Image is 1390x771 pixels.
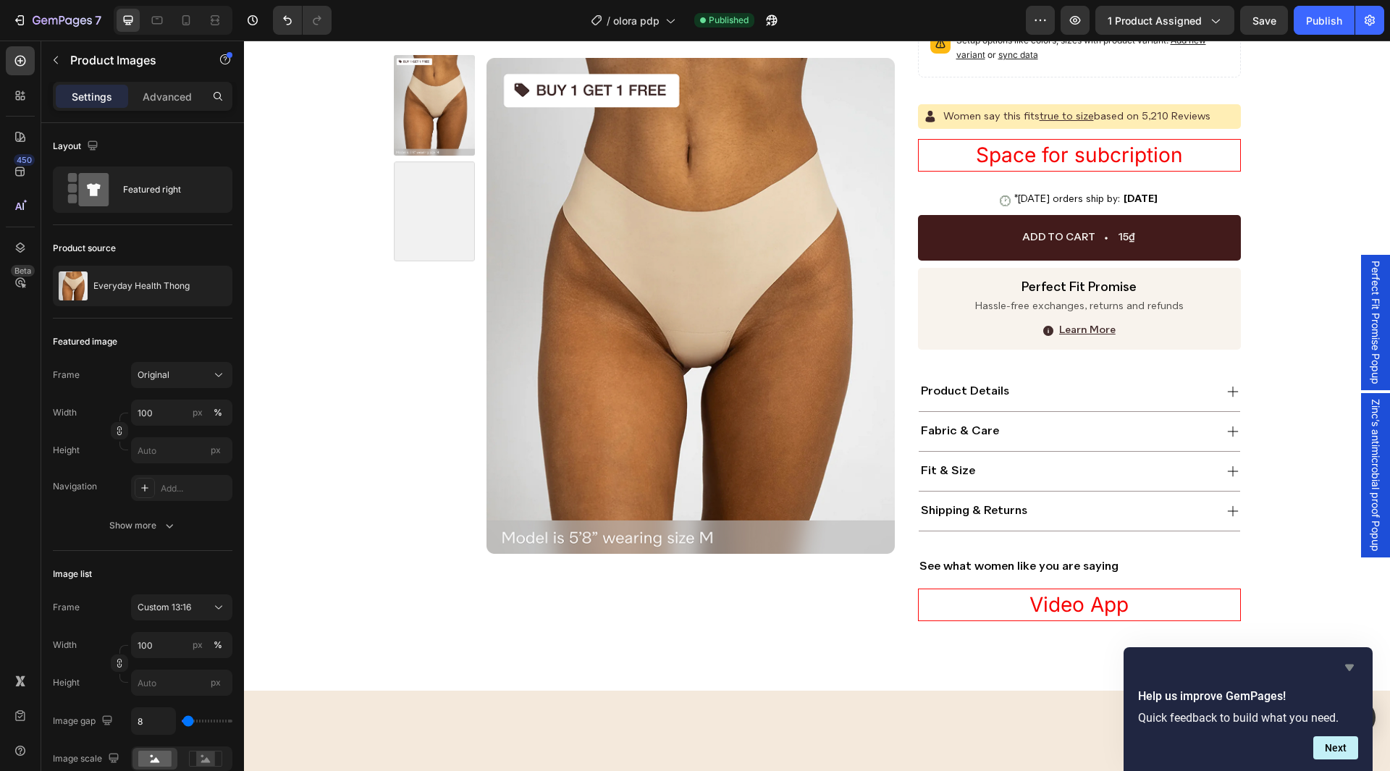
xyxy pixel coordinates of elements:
button: px [209,636,227,654]
iframe: Design area [244,41,1390,771]
div: Image scale [53,749,122,769]
p: Hassle-free exchanges, returns and refunds [690,259,981,274]
div: Beta [11,265,35,277]
span: 1 product assigned [1108,13,1202,28]
span: Custom 13:16 [138,601,191,614]
div: Image gap [53,712,116,731]
button: Next question [1313,736,1358,759]
p: perfect fit promise [690,239,981,256]
p: See what women like you are saying [675,519,995,534]
span: Original [138,368,169,382]
span: px [211,677,221,688]
button: Original [131,362,232,388]
input: px [131,670,232,696]
p: Advanced [143,89,192,104]
span: Zinc’s antimicrobial proof Popup [1124,358,1139,511]
p: Video App [676,550,995,578]
button: Publish [1294,6,1355,35]
button: 7 [6,6,108,35]
button: % [189,404,206,421]
button: Save [1240,6,1288,35]
p: Learn More [815,283,872,298]
p: Space for subcription [676,101,995,129]
div: Featured image [53,335,117,348]
span: Save [1252,14,1276,27]
p: Women say this fits based on 5,210 Reviews [699,70,966,83]
p: product details [677,344,765,358]
div: px [193,406,203,419]
div: Help us improve GemPages! [1138,659,1358,759]
p: shipping & returns [677,463,783,478]
span: *[DATE] orders ship by: [770,154,876,164]
p: Everyday Health Thong [93,281,190,291]
u: true to size [796,71,850,81]
div: Product source [53,242,116,255]
input: Auto [132,708,175,734]
div: Publish [1306,13,1342,28]
img: product feature img [59,271,88,300]
div: Undo/Redo [273,6,332,35]
div: Add... [161,482,229,495]
input: px [131,437,232,463]
span: sync data [754,9,794,20]
div: 450 [14,154,35,166]
button: Add to cart [674,174,997,220]
span: / [607,13,610,28]
p: Product Images [70,51,193,69]
div: px [193,639,203,652]
h2: Help us improve GemPages! [1138,688,1358,705]
label: Height [53,444,80,457]
div: Navigation [53,480,97,493]
span: or [741,9,794,20]
p: Settings [72,89,112,104]
a: Learn More [799,283,872,298]
p: Quick feedback to build what you need. [1138,711,1358,725]
div: Show more [109,518,177,533]
button: Show more [53,513,232,539]
span: Published [709,14,749,27]
button: Custom 13:16 [131,594,232,620]
input: px% [131,632,232,658]
div: % [214,639,222,652]
label: Width [53,406,77,419]
span: Perfect Fit Promise Popup [1124,220,1139,344]
div: Featured right [123,173,211,206]
label: Height [53,676,80,689]
div: % [214,406,222,419]
input: px% [131,400,232,426]
label: Frame [53,601,80,614]
span: [DATE] [880,154,914,164]
div: Layout [53,137,101,156]
button: 1 product assigned [1095,6,1234,35]
span: olora pdp [613,13,660,28]
p: fit & size [677,424,731,438]
button: % [189,636,206,654]
label: Width [53,639,77,652]
span: px [211,445,221,455]
div: Add to cart [778,190,851,205]
label: Frame [53,368,80,382]
button: Hide survey [1341,659,1358,676]
p: fabric & care [677,384,755,398]
p: 7 [95,12,101,29]
div: Image list [53,568,92,581]
button: px [209,404,227,421]
div: 15₫ [873,189,893,206]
